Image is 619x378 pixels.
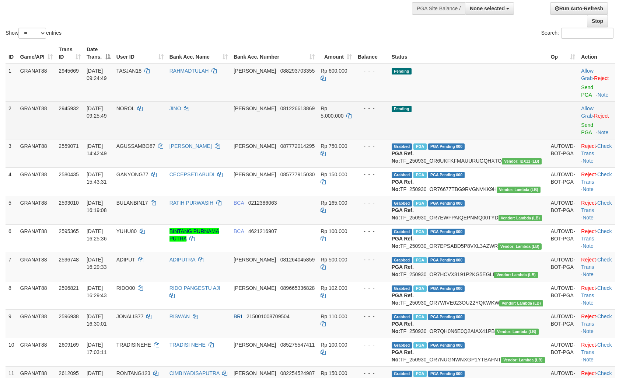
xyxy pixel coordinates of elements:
th: Date Trans.: activate to sort column descending [84,43,113,64]
span: PGA Pending [428,371,465,377]
a: Send PGA [581,122,593,135]
span: PGA Pending [428,314,465,320]
span: Copy 215001008709504 to clipboard [246,313,290,319]
span: [DATE] 16:29:33 [87,257,107,270]
span: Rp 150.000 [321,171,347,177]
span: · [581,105,594,119]
a: RISWAN [169,313,190,319]
b: PGA Ref. No: [392,264,414,277]
a: Check Trans [581,143,612,156]
span: GANYONG77 [116,171,148,177]
a: JINO [169,105,181,111]
td: · · [578,281,615,309]
select: Showentries [18,28,46,39]
th: Balance [355,43,389,64]
span: JONALIS77 [116,313,144,319]
span: Marked by bgndedek [413,257,426,263]
b: PGA Ref. No: [392,236,414,249]
span: Marked by bgndany [413,229,426,235]
span: 2612095 [59,370,79,376]
span: Marked by bgndedek [413,285,426,292]
b: PGA Ref. No: [392,321,414,334]
td: · · [578,167,615,196]
div: - - - [358,370,386,377]
div: - - - [358,171,386,178]
td: · · [578,139,615,167]
span: [DATE] 16:29:43 [87,285,107,298]
input: Search: [561,28,613,39]
span: 2559071 [59,143,79,149]
span: ADIPUT [116,257,135,263]
a: Note [598,92,609,98]
td: 7 [6,253,17,281]
div: - - - [358,67,386,74]
td: AUTOWD-BOT-PGA [548,196,578,224]
span: [DATE] 16:25:36 [87,228,107,242]
td: GRANAT88 [17,224,56,253]
span: Grabbed [392,229,412,235]
span: Rp 600.000 [321,68,347,74]
a: Reject [581,313,596,319]
div: - - - [358,284,386,292]
a: Note [598,129,609,135]
td: TF_250930_OR7HCVX8191P2KG5EGLI [389,253,548,281]
span: Marked by bgndedek [413,143,426,150]
th: User ID: activate to sort column ascending [113,43,167,64]
a: Reject [581,285,596,291]
a: Reject [581,370,596,376]
a: Check Trans [581,228,612,242]
td: AUTOWD-BOT-PGA [548,309,578,338]
td: AUTOWD-BOT-PGA [548,281,578,309]
span: Grabbed [392,257,412,263]
th: ID [6,43,17,64]
span: Marked by bgndany [413,200,426,207]
div: - - - [358,313,386,320]
div: - - - [358,228,386,235]
div: - - - [358,105,386,112]
a: Note [583,243,594,249]
a: ADIPUTRA [169,257,195,263]
td: 3 [6,139,17,167]
span: Grabbed [392,371,412,377]
a: Check Trans [581,313,612,327]
span: Grabbed [392,285,412,292]
span: TRADISINEHE [116,342,151,348]
td: 4 [6,167,17,196]
td: TF_250930_OR7QH0N6E0Q2AIAX41PB [389,309,548,338]
span: Vendor URL: https://dashboard.q2checkout.com/secure [494,272,538,278]
span: 2595365 [59,228,79,234]
a: Stop [587,15,608,27]
a: [PERSON_NAME] [169,143,212,149]
a: RATIH PURWASIH [169,200,214,206]
td: GRANAT88 [17,64,56,102]
td: 2 [6,101,17,139]
span: Copy 081226613869 to clipboard [280,105,315,111]
span: PGA Pending [428,342,465,348]
span: Rp 500.000 [321,257,347,263]
span: Rp 100.000 [321,342,347,348]
span: [DATE] 15:43:31 [87,171,107,185]
td: · · [578,338,615,366]
a: Allow Grab [581,105,593,119]
td: · · [578,196,615,224]
span: Pending [392,68,412,74]
span: [PERSON_NAME] [234,285,276,291]
span: Marked by bgndedek [413,172,426,178]
span: Grabbed [392,143,412,150]
td: · · [578,253,615,281]
b: PGA Ref. No: [392,150,414,164]
span: YUHU80 [116,228,137,234]
td: 9 [6,309,17,338]
td: TF_250930_OR7NUGNWNXGP1YTBAFNT [389,338,548,366]
span: Marked by bgndany [413,314,426,320]
span: PGA Pending [428,172,465,178]
span: 2609169 [59,342,79,348]
th: Bank Acc. Number: activate to sort column ascending [231,43,318,64]
a: Check Trans [581,285,612,298]
td: GRANAT88 [17,139,56,167]
span: 2596748 [59,257,79,263]
td: · · [578,309,615,338]
td: AUTOWD-BOT-PGA [548,139,578,167]
span: BULANBIN17 [116,200,148,206]
a: Check Trans [581,342,612,355]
